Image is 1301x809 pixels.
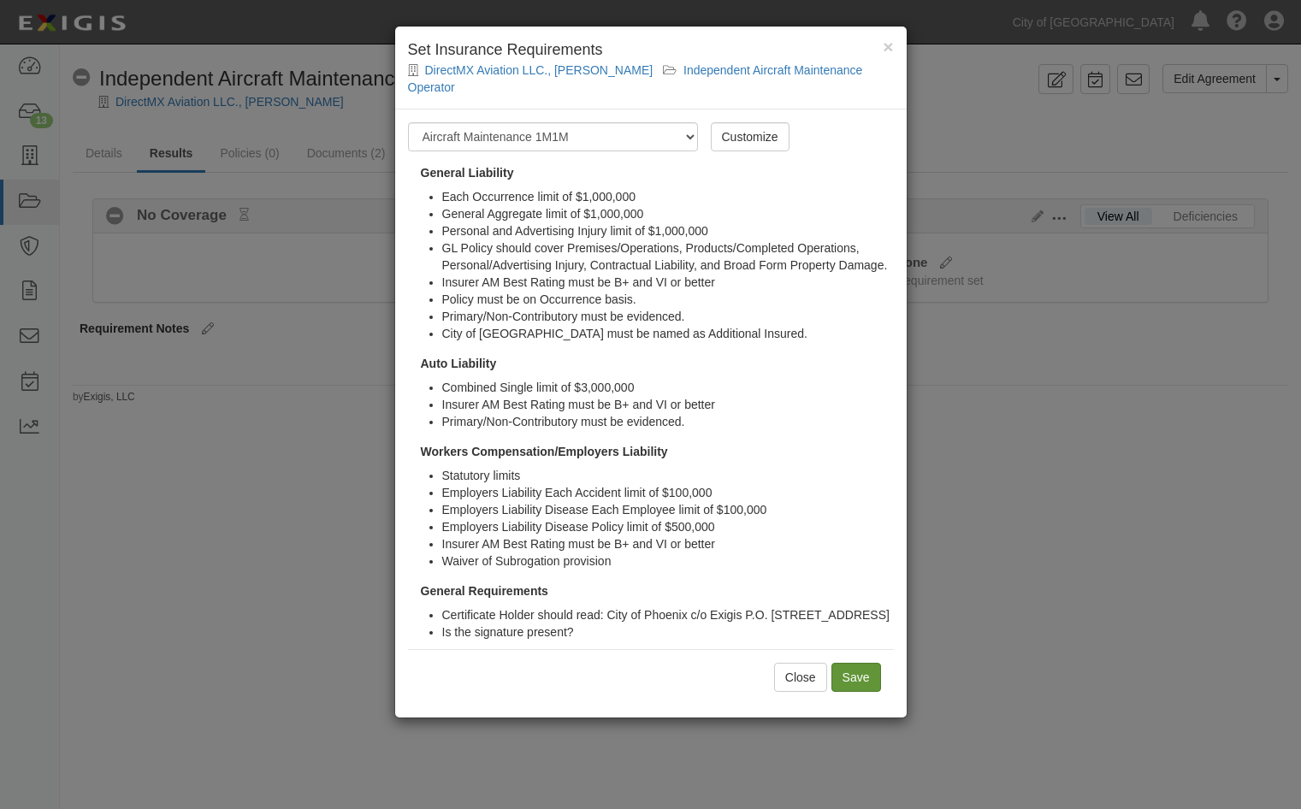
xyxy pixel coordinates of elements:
[442,606,894,623] li: Certificate Holder should read: City of Phoenix c/o Exigis P.O. [STREET_ADDRESS]
[442,205,894,222] li: General Aggregate limit of $1,000,000
[442,308,894,325] li: Primary/Non-Contributory must be evidenced.
[442,413,894,430] li: Primary/Non-Contributory must be evidenced.
[442,467,894,484] li: Statutory limits
[442,188,894,205] li: Each Occurrence limit of $1,000,000
[442,379,894,396] li: Combined Single limit of $3,000,000
[421,445,668,458] strong: Workers Compensation/Employers Liability
[421,357,497,370] strong: Auto Liability
[442,325,894,342] li: City of [GEOGRAPHIC_DATA] must be named as Additional Insured.
[442,623,894,641] li: Is the signature present?
[883,37,893,56] span: ×
[408,39,894,62] h4: Set Insurance Requirements
[442,274,894,291] li: Insurer AM Best Rating must be B+ and VI or better
[442,501,894,518] li: Employers Liability Disease Each Employee limit of $100,000
[442,518,894,535] li: Employers Liability Disease Policy limit of $500,000
[711,122,789,151] a: Customize
[442,222,894,239] li: Personal and Advertising Injury limit of $1,000,000
[883,38,893,56] button: Close
[442,484,894,501] li: Employers Liability Each Accident limit of $100,000
[442,291,894,308] li: Policy must be on Occurrence basis.
[442,396,894,413] li: Insurer AM Best Rating must be B+ and VI or better
[831,663,881,692] input: Save
[408,63,863,94] a: Independent Aircraft Maintenance Operator
[421,166,514,180] strong: General Liability
[442,239,894,274] li: GL Policy should cover Premises/Operations, Products/Completed Operations, Personal/Advertising I...
[442,552,894,570] li: Waiver of Subrogation provision
[442,535,894,552] li: Insurer AM Best Rating must be B+ and VI or better
[425,63,653,77] a: DirectMX Aviation LLC., [PERSON_NAME]
[774,663,827,692] button: Close
[421,584,548,598] strong: General Requirements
